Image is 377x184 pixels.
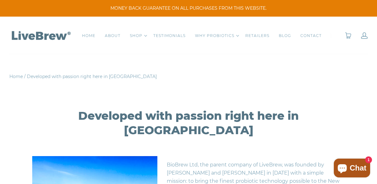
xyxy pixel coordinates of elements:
a: RETAILERS [245,33,269,39]
span: MONEY BACK GUARANTEE ON ALL PURCHASES FROM THIS WEBSITE. [9,5,368,12]
a: BLOG [279,33,291,39]
span: / [24,74,26,79]
a: SHOP [130,33,142,39]
span: Developed with passion right here in [GEOGRAPHIC_DATA] [27,74,157,79]
img: LiveBrew [9,30,72,41]
a: WHY PROBIOTICS [195,33,234,39]
h1: Developed with passion right here in [GEOGRAPHIC_DATA] [28,108,349,137]
a: ABOUT [105,33,120,39]
a: TESTIMONIALS [153,33,186,39]
a: Home [9,74,23,79]
a: HOME [82,33,95,39]
a: CONTACT [300,33,322,39]
inbox-online-store-chat: Shopify online store chat [332,159,372,179]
